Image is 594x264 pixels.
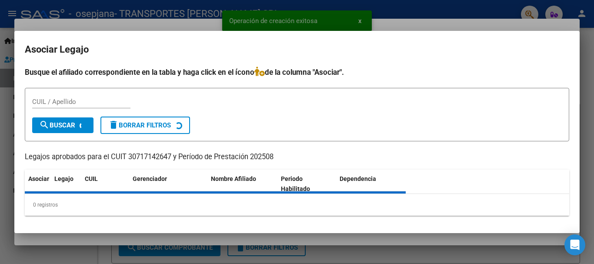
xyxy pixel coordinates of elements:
datatable-header-cell: Gerenciador [129,170,207,198]
datatable-header-cell: Nombre Afiliado [207,170,277,198]
span: Periodo Habilitado [281,175,310,192]
mat-icon: search [39,120,50,130]
p: Legajos aprobados para el CUIT 30717142647 y Período de Prestación 202508 [25,152,569,163]
span: Dependencia [340,175,376,182]
datatable-header-cell: Legajo [51,170,81,198]
mat-icon: delete [108,120,119,130]
span: Gerenciador [133,175,167,182]
h4: Busque el afiliado correspondiente en la tabla y haga click en el ícono de la columna "Asociar". [25,67,569,78]
span: Asociar [28,175,49,182]
h2: Asociar Legajo [25,41,569,58]
span: Nombre Afiliado [211,175,256,182]
datatable-header-cell: Asociar [25,170,51,198]
datatable-header-cell: Periodo Habilitado [277,170,336,198]
div: 0 registros [25,194,569,216]
datatable-header-cell: Dependencia [336,170,406,198]
span: CUIL [85,175,98,182]
datatable-header-cell: CUIL [81,170,129,198]
button: Buscar [32,117,93,133]
span: Buscar [39,121,75,129]
span: Legajo [54,175,73,182]
button: Borrar Filtros [100,117,190,134]
span: Borrar Filtros [108,121,171,129]
div: Open Intercom Messenger [564,234,585,255]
